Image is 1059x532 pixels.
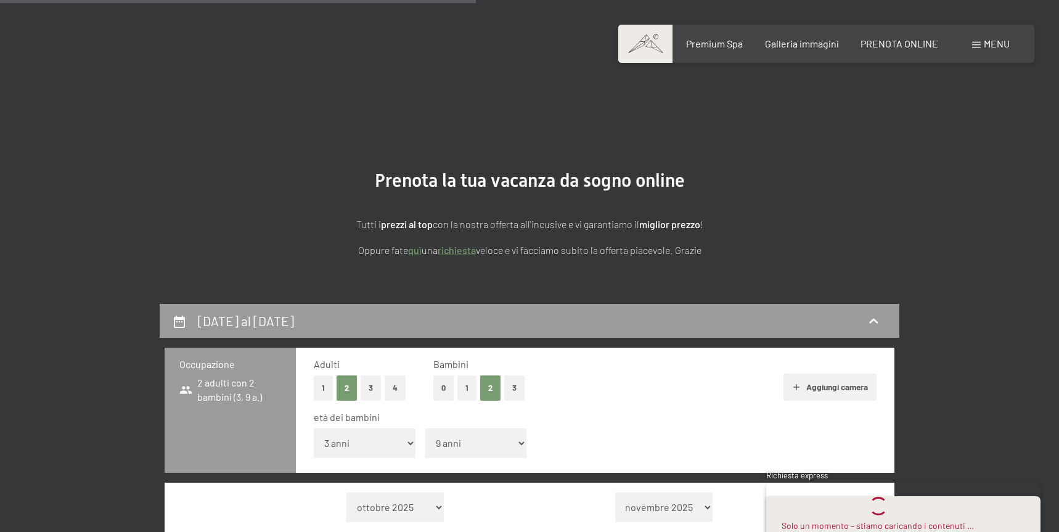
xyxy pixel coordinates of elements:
[179,358,281,371] h3: Occupazione
[408,244,422,256] a: quì
[314,411,867,424] div: età dei bambini
[221,242,838,258] p: Oppure fate una veloce e vi facciamo subito la offerta piacevole. Grazie
[221,216,838,232] p: Tutti i con la nostra offerta all'incusive e vi garantiamo il !
[198,313,294,329] h2: [DATE] al [DATE]
[314,375,333,401] button: 1
[783,374,877,401] button: Aggiungi camera
[179,376,281,404] span: 2 adulti con 2 bambini (3, 9 a.)
[457,375,476,401] button: 1
[861,38,938,49] a: PRENOTA ONLINE
[337,375,357,401] button: 2
[504,375,525,401] button: 3
[765,38,839,49] a: Galleria immagini
[433,358,468,370] span: Bambini
[381,218,433,230] strong: prezzi al top
[480,375,501,401] button: 2
[433,375,454,401] button: 0
[314,358,340,370] span: Adulti
[385,375,406,401] button: 4
[686,38,743,49] a: Premium Spa
[782,520,974,532] div: Solo un momento – stiamo caricando i contenuti …
[984,38,1010,49] span: Menu
[375,170,685,191] span: Prenota la tua vacanza da sogno online
[438,244,476,256] a: richiesta
[639,218,700,230] strong: miglior prezzo
[766,470,828,480] span: Richiesta express
[361,375,381,401] button: 3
